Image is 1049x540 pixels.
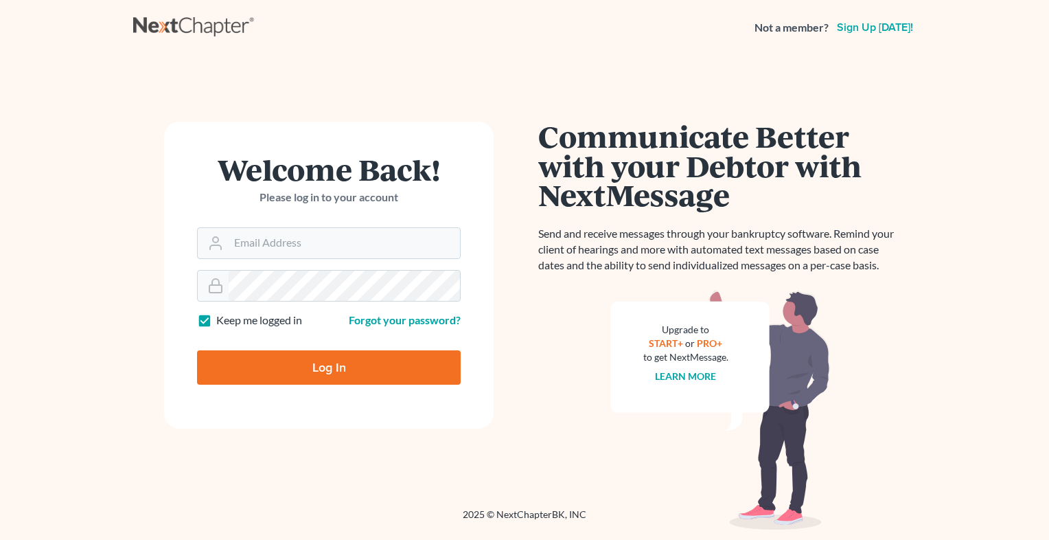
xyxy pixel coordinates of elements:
[754,20,829,36] strong: Not a member?
[229,228,460,258] input: Email Address
[686,337,695,349] span: or
[133,508,916,532] div: 2025 © NextChapterBK, INC
[538,122,902,210] h1: Communicate Better with your Debtor with NextMessage
[643,350,728,364] div: to get NextMessage.
[656,370,717,382] a: Learn more
[643,323,728,337] div: Upgrade to
[649,337,684,349] a: START+
[197,350,461,385] input: Log In
[834,22,916,33] a: Sign up [DATE]!
[610,290,830,530] img: nextmessage_bg-59042aed3d76b12b5cd301f8e5b87938c9018125f34e5fa2b7a6b67550977c72.svg
[349,313,461,326] a: Forgot your password?
[197,190,461,205] p: Please log in to your account
[538,226,902,273] p: Send and receive messages through your bankruptcy software. Remind your client of hearings and mo...
[197,155,461,184] h1: Welcome Back!
[698,337,723,349] a: PRO+
[216,313,302,328] label: Keep me logged in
